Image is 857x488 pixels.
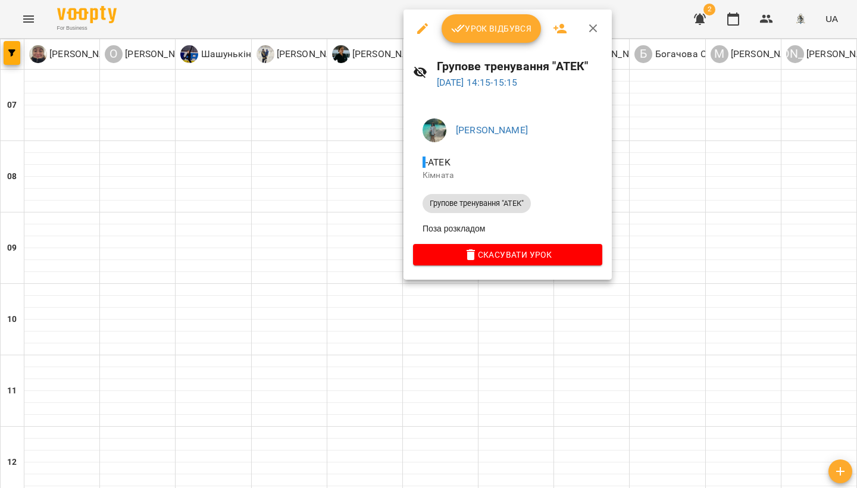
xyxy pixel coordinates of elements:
span: - ATEK [423,157,453,168]
p: Кімната [423,170,593,182]
li: Поза розкладом [413,218,602,239]
span: Скасувати Урок [423,248,593,262]
span: Урок відбувся [451,21,532,36]
img: 829387a183b2768e27a5d642b4f9f013.jpeg [423,118,446,142]
button: Урок відбувся [442,14,542,43]
h6: Групове тренування "АТЕК" [437,57,603,76]
span: Групове тренування "АТЕК" [423,198,531,209]
a: [DATE] 14:15-15:15 [437,77,518,88]
a: [PERSON_NAME] [456,124,528,136]
button: Скасувати Урок [413,244,602,265]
